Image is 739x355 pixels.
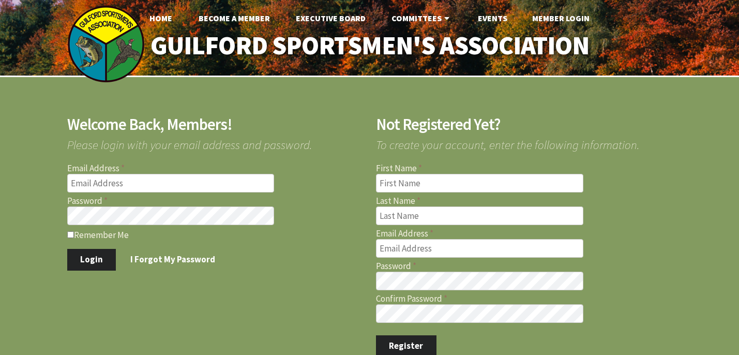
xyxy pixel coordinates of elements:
[67,132,364,151] span: Please login with your email address and password.
[67,164,364,173] label: Email Address
[376,132,672,151] span: To create your account, enter the following information.
[141,8,180,28] a: Home
[376,262,672,271] label: Password
[524,8,598,28] a: Member Login
[117,249,229,271] a: I Forgot My Password
[376,116,672,132] h2: Not Registered Yet?
[376,294,672,303] label: Confirm Password
[67,5,145,83] img: logo_sm.png
[376,239,583,258] input: Email Address
[67,174,275,193] input: Email Address
[67,249,116,271] button: Login
[376,229,672,238] label: Email Address
[190,8,278,28] a: Become A Member
[383,8,460,28] a: Committees
[67,116,364,132] h2: Welcome Back, Members!
[67,197,364,205] label: Password
[67,229,364,240] label: Remember Me
[67,231,74,238] input: Remember Me
[376,206,583,225] input: Last Name
[376,174,583,193] input: First Name
[470,8,516,28] a: Events
[128,24,611,68] a: Guilford Sportsmen's Association
[376,197,672,205] label: Last Name
[376,164,672,173] label: First Name
[288,8,374,28] a: Executive Board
